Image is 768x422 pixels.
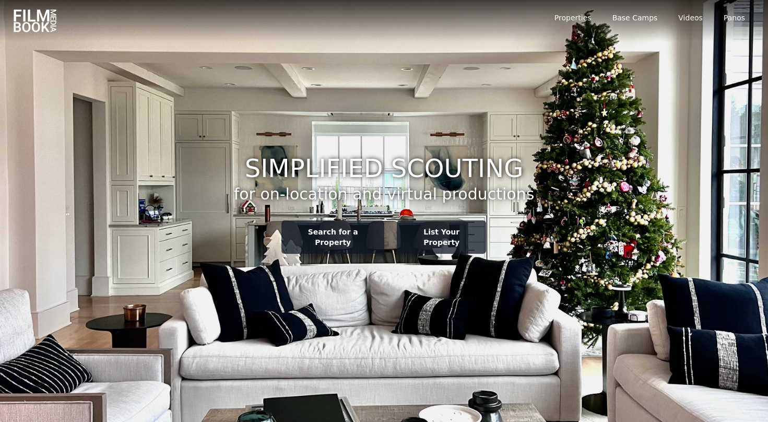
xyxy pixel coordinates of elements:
a: Base Camps [612,13,658,23]
h1: Simplified Scouting [234,156,535,181]
a: List Your Property [397,220,487,254]
img: Film Book Media Logo [13,8,57,33]
a: Search for a Property [281,220,384,254]
a: Videos [678,13,703,23]
a: Panos [724,13,745,23]
a: Properties [554,13,592,23]
h2: for on-location and virtual productions [234,185,535,204]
